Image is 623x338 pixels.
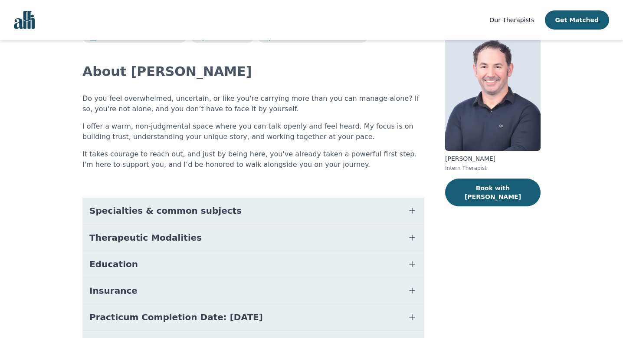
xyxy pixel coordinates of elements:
[14,11,35,29] img: alli logo
[445,165,541,172] p: Intern Therapist
[82,149,424,170] p: It takes courage to reach out, and just by being here, you've already taken a powerful first step...
[545,10,609,30] button: Get Matched
[89,285,138,297] span: Insurance
[445,179,541,206] button: Book with [PERSON_NAME]
[89,258,138,270] span: Education
[489,17,534,23] span: Our Therapists
[445,26,541,151] img: Christopher_Hillier
[82,198,424,224] button: Specialties & common subjects
[82,251,424,277] button: Education
[89,311,263,323] span: Practicum Completion Date: [DATE]
[82,225,424,251] button: Therapeutic Modalities
[89,232,202,244] span: Therapeutic Modalities
[82,121,424,142] p: I offer a warm, non-judgmental space where you can talk openly and feel heard. My focus is on bui...
[82,278,424,304] button: Insurance
[82,304,424,330] button: Practicum Completion Date: [DATE]
[82,93,424,114] p: Do you feel overwhelmed, uncertain, or like you're carrying more than you can manage alone? If so...
[489,15,534,25] a: Our Therapists
[89,205,242,217] span: Specialties & common subjects
[445,154,541,163] p: [PERSON_NAME]
[82,64,424,80] h2: About [PERSON_NAME]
